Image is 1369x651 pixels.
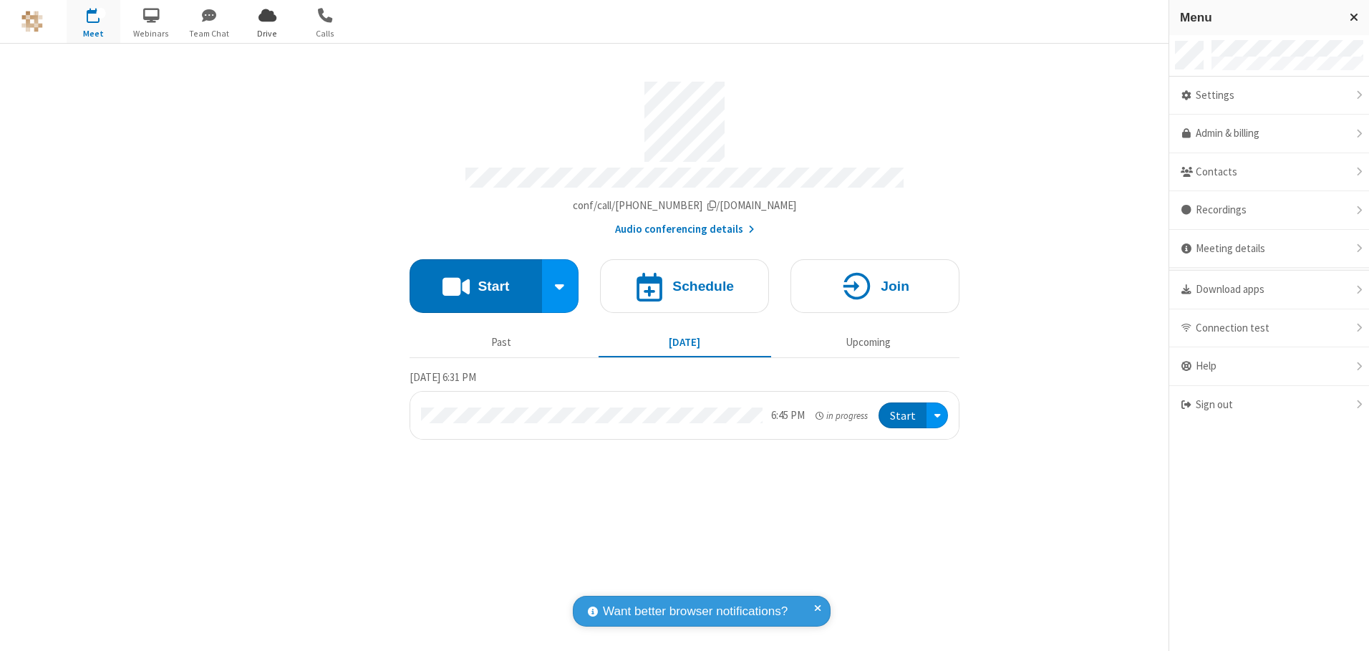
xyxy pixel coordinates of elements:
section: Today's Meetings [410,369,959,440]
button: Start [879,402,927,429]
div: Contacts [1169,153,1369,192]
span: Team Chat [183,27,236,40]
h4: Schedule [672,279,734,293]
div: Connection test [1169,309,1369,348]
div: Download apps [1169,271,1369,309]
button: Audio conferencing details [615,221,755,238]
div: 6:45 PM [771,408,805,424]
h4: Start [478,279,509,293]
button: Copy my meeting room linkCopy my meeting room link [573,198,797,214]
button: Start [410,259,542,313]
div: Open menu [927,402,948,429]
h3: Menu [1180,11,1337,24]
div: Help [1169,347,1369,386]
button: Past [415,329,588,356]
button: Upcoming [782,329,954,356]
button: Join [790,259,959,313]
div: 1 [97,8,106,19]
em: in progress [816,409,868,423]
span: Copy my meeting room link [573,198,797,212]
span: [DATE] 6:31 PM [410,370,476,384]
div: Meeting details [1169,230,1369,269]
button: Schedule [600,259,769,313]
span: Want better browser notifications? [603,602,788,621]
h4: Join [881,279,909,293]
div: Sign out [1169,386,1369,424]
img: QA Selenium DO NOT DELETE OR CHANGE [21,11,43,32]
span: Webinars [125,27,178,40]
a: Admin & billing [1169,115,1369,153]
span: Drive [241,27,294,40]
button: [DATE] [599,329,771,356]
span: Calls [299,27,352,40]
span: Meet [67,27,120,40]
div: Start conference options [542,259,579,313]
section: Account details [410,71,959,238]
div: Settings [1169,77,1369,115]
div: Recordings [1169,191,1369,230]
